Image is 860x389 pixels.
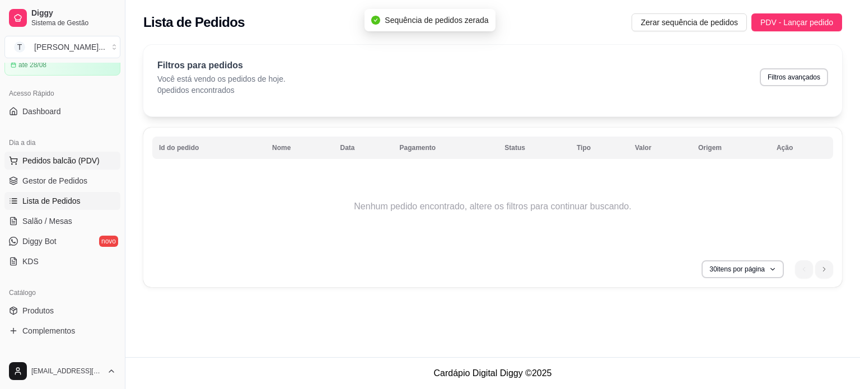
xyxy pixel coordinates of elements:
[22,155,100,166] span: Pedidos balcão (PDV)
[4,322,120,340] a: Complementos
[14,41,25,53] span: T
[4,358,120,385] button: [EMAIL_ADDRESS][DOMAIN_NAME]
[333,137,392,159] th: Data
[628,137,691,159] th: Valor
[4,134,120,152] div: Dia a dia
[770,137,833,159] th: Ação
[31,18,116,27] span: Sistema de Gestão
[751,13,842,31] button: PDV - Lançar pedido
[22,106,61,117] span: Dashboard
[4,172,120,190] a: Gestor de Pedidos
[34,41,105,53] div: [PERSON_NAME] ...
[4,85,120,102] div: Acesso Rápido
[22,325,75,336] span: Complementos
[18,60,46,69] article: até 28/08
[22,175,87,186] span: Gestor de Pedidos
[22,305,54,316] span: Produtos
[152,137,265,159] th: Id do pedido
[31,367,102,376] span: [EMAIL_ADDRESS][DOMAIN_NAME]
[4,302,120,320] a: Produtos
[4,284,120,302] div: Catálogo
[152,162,833,251] td: Nenhum pedido encontrado, altere os filtros para continuar buscando.
[4,4,120,31] a: DiggySistema de Gestão
[392,137,498,159] th: Pagamento
[691,137,770,159] th: Origem
[385,16,488,25] span: Sequência de pedidos zerada
[22,215,72,227] span: Salão / Mesas
[760,68,828,86] button: Filtros avançados
[4,36,120,58] button: Select a team
[143,13,245,31] h2: Lista de Pedidos
[641,16,738,29] span: Zerar sequência de pedidos
[760,16,833,29] span: PDV - Lançar pedido
[31,8,116,18] span: Diggy
[371,16,380,25] span: check-circle
[125,357,860,389] footer: Cardápio Digital Diggy © 2025
[22,236,57,247] span: Diggy Bot
[789,255,839,284] nav: pagination navigation
[4,192,120,210] a: Lista de Pedidos
[265,137,334,159] th: Nome
[4,102,120,120] a: Dashboard
[4,232,120,250] a: Diggy Botnovo
[702,260,784,278] button: 30itens por página
[4,212,120,230] a: Salão / Mesas
[632,13,747,31] button: Zerar sequência de pedidos
[4,252,120,270] a: KDS
[157,73,286,85] p: Você está vendo os pedidos de hoje.
[22,256,39,267] span: KDS
[157,85,286,96] p: 0 pedidos encontrados
[570,137,628,159] th: Tipo
[157,59,286,72] p: Filtros para pedidos
[4,152,120,170] button: Pedidos balcão (PDV)
[498,137,570,159] th: Status
[22,195,81,207] span: Lista de Pedidos
[815,260,833,278] li: next page button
